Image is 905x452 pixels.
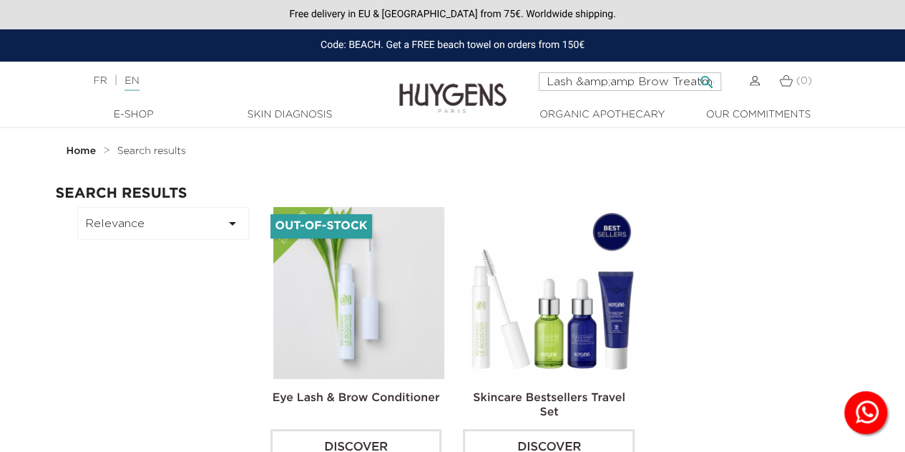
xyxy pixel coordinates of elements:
img: Eye Lash & Brow Conditioner [273,207,445,379]
a: Search results [117,145,186,157]
a: Eye Lash & Brow Conditioner [273,393,440,404]
i:  [224,215,241,232]
div: | [86,72,366,90]
strong: Home [67,146,97,156]
a: Our commitments [687,107,830,122]
input: Search [539,72,721,91]
span: (0) [796,76,812,86]
a: Organic Apothecary [531,107,674,122]
a: Skin Diagnosis [218,107,361,122]
h2: Search results [56,186,850,201]
li: Out-of-Stock [270,214,373,239]
img: Skincare Bestsellers Travel... [466,207,637,379]
img: Huygens [399,60,507,115]
span: Search results [117,146,186,156]
a: Skincare Bestsellers Travel Set [473,393,625,418]
button: Relevance [77,207,249,240]
button:  [694,68,720,87]
a: E-Shop [62,107,205,122]
a: Home [67,145,99,157]
i:  [698,69,715,87]
a: EN [124,76,139,91]
a: FR [93,76,107,86]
